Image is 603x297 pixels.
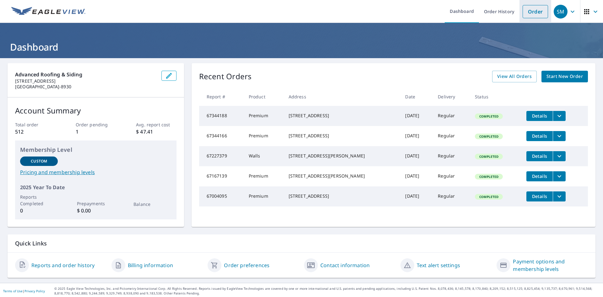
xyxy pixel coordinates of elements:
td: Regular [433,106,470,126]
th: Product [244,87,284,106]
p: Total order [15,121,55,128]
p: Membership Level [20,146,171,154]
span: Details [530,193,549,199]
td: Premium [244,126,284,146]
button: filesDropdownBtn-67167139 [553,171,566,181]
p: [GEOGRAPHIC_DATA]-8930 [15,84,156,90]
td: Premium [244,106,284,126]
p: Balance [133,201,171,207]
div: [STREET_ADDRESS] [289,193,395,199]
a: Text alert settings [417,261,460,269]
span: Details [530,113,549,119]
td: 67344188 [199,106,244,126]
a: Contact information [320,261,370,269]
div: SM [554,5,568,19]
p: Recent Orders [199,71,252,82]
td: 67227379 [199,146,244,166]
p: Prepayments [77,200,115,207]
a: Pricing and membership levels [20,168,171,176]
td: [DATE] [400,146,433,166]
td: [DATE] [400,186,433,206]
a: Payment options and membership levels [513,258,588,273]
td: Regular [433,126,470,146]
div: [STREET_ADDRESS] [289,113,395,119]
th: Report # [199,87,244,106]
td: 67004095 [199,186,244,206]
p: 2025 Year To Date [20,184,171,191]
button: detailsBtn-67227379 [526,151,553,161]
span: Completed [475,134,502,139]
button: filesDropdownBtn-67227379 [553,151,566,161]
td: [DATE] [400,126,433,146]
span: Completed [475,154,502,159]
span: Completed [475,114,502,118]
p: Account Summary [15,105,177,116]
td: Premium [244,186,284,206]
p: 0 [20,207,58,214]
p: Reports Completed [20,194,58,207]
p: Custom [31,158,47,164]
p: © 2025 Eagle View Technologies, Inc. and Pictometry International Corp. All Rights Reserved. Repo... [54,286,600,296]
th: Status [470,87,521,106]
td: Regular [433,146,470,166]
button: detailsBtn-67344166 [526,131,553,141]
button: filesDropdownBtn-67344188 [553,111,566,121]
th: Address [284,87,400,106]
button: detailsBtn-67167139 [526,171,553,181]
a: Terms of Use [3,289,23,293]
a: Order [523,5,548,18]
button: detailsBtn-67004095 [526,191,553,201]
td: [DATE] [400,106,433,126]
div: [STREET_ADDRESS] [289,133,395,139]
p: Advanced Roofing & Siding [15,71,156,78]
p: Avg. report cost [136,121,176,128]
p: Quick Links [15,239,588,247]
button: detailsBtn-67344188 [526,111,553,121]
td: Premium [244,166,284,186]
span: Details [530,173,549,179]
span: Completed [475,195,502,199]
td: [DATE] [400,166,433,186]
a: Order preferences [224,261,269,269]
p: Order pending [76,121,116,128]
div: [STREET_ADDRESS][PERSON_NAME] [289,173,395,179]
span: Completed [475,174,502,179]
td: 67167139 [199,166,244,186]
td: Regular [433,186,470,206]
td: Regular [433,166,470,186]
span: Details [530,133,549,139]
button: filesDropdownBtn-67344166 [553,131,566,141]
th: Date [400,87,433,106]
span: Start New Order [546,73,583,80]
a: Privacy Policy [24,289,45,293]
p: 1 [76,128,116,135]
a: Billing information [128,261,173,269]
p: $ 0.00 [77,207,115,214]
th: Delivery [433,87,470,106]
td: 67344166 [199,126,244,146]
p: | [3,289,45,293]
p: [STREET_ADDRESS] [15,78,156,84]
span: Details [530,153,549,159]
button: filesDropdownBtn-67004095 [553,191,566,201]
a: Start New Order [541,71,588,82]
div: [STREET_ADDRESS][PERSON_NAME] [289,153,395,159]
td: Walls [244,146,284,166]
a: Reports and order history [31,261,95,269]
h1: Dashboard [8,41,595,53]
p: $ 47.41 [136,128,176,135]
a: View All Orders [492,71,537,82]
span: View All Orders [497,73,532,80]
img: EV Logo [11,7,85,16]
p: 512 [15,128,55,135]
